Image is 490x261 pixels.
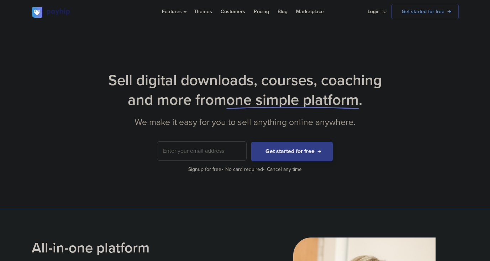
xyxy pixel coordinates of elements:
input: Enter your email address [157,142,246,160]
img: logo.svg [32,7,71,18]
a: Get started for free [391,4,459,19]
span: . [359,91,362,109]
button: Get started for free [251,142,333,161]
div: Signup for free [188,166,224,173]
span: Features [162,9,185,15]
h2: All-in-one platform [32,237,240,258]
span: one simple platform [226,91,359,109]
div: Cancel any time [267,166,302,173]
span: • [221,166,223,172]
span: • [263,166,265,172]
div: No card required [225,166,265,173]
h2: We make it easy for you to sell anything online anywhere. [32,117,459,127]
h1: Sell digital downloads, courses, coaching and more from [32,71,459,110]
